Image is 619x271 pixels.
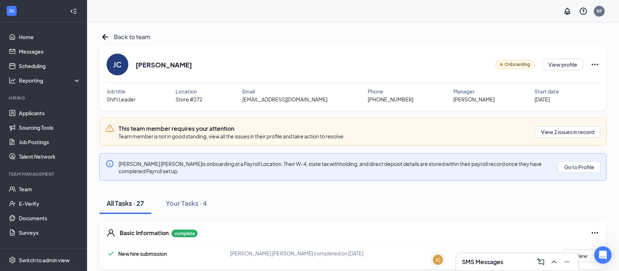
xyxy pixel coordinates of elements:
span: [DATE] [535,95,550,103]
h2: [PERSON_NAME] [136,60,192,69]
a: Sourcing Tools [19,120,81,135]
div: Team Management [9,171,79,177]
div: Open Intercom Messenger [594,246,612,264]
button: View [563,249,599,262]
span: Phone [368,87,383,95]
svg: ArrowLeftNew [99,31,111,43]
svg: Settings [9,257,16,264]
svg: ChevronUp [550,258,558,266]
div: JC [113,59,122,70]
svg: QuestionInfo [579,7,588,16]
svg: Collapse [70,8,77,15]
div: Hiring [9,95,79,101]
a: Surveys [19,225,81,240]
a: Talent Network [19,149,81,164]
h3: This team member requires your attention [119,125,345,133]
svg: Ellipses [591,229,599,237]
span: Onboarding [504,61,530,68]
span: [EMAIL_ADDRESS][DOMAIN_NAME] [243,95,328,103]
span: Start date [535,87,560,95]
span: Job title [107,87,125,95]
a: Job Postings [19,135,81,149]
div: Your Tasks · 4 [166,199,207,208]
span: Shift Leader [107,95,136,103]
svg: Minimize [563,258,571,266]
h3: SMS Messages [462,258,503,266]
a: Documents [19,211,81,225]
button: ComposeMessage [535,256,547,268]
button: View 2 issues in record [535,126,601,138]
button: ChevronUp [548,256,560,268]
a: Messages [19,44,81,59]
a: Scheduling [19,59,81,73]
a: E-Verify [19,196,81,211]
a: Team [19,182,81,196]
a: ArrowLeftNewBack to team [99,31,150,43]
svg: Checkmark [107,249,115,258]
svg: Warning [106,124,114,133]
svg: User [107,229,115,237]
svg: Info [106,159,114,168]
a: Applicants [19,106,81,120]
span: Team member is not in good standing, view all the issues in their profile and take action to reso... [119,133,345,139]
span: Manager [453,87,475,95]
span: [PERSON_NAME] [PERSON_NAME] completed on [DATE] [230,250,364,257]
button: Minimize [561,256,573,268]
div: JC [436,257,441,263]
button: View profile [542,59,583,70]
a: Home [19,30,81,44]
svg: Analysis [9,77,16,84]
span: [PHONE_NUMBER] [368,95,413,103]
svg: Ellipses [591,60,599,69]
div: Reporting [19,77,81,84]
p: complete [172,230,198,237]
span: Location [176,87,197,95]
div: All Tasks · 27 [107,199,144,208]
span: [PERSON_NAME] [453,95,495,103]
div: Switch to admin view [19,257,70,264]
button: Go to Profile [558,161,601,173]
h5: Basic Information [120,229,169,237]
span: Store #272 [176,95,202,103]
span: Back to team [114,32,150,41]
svg: Notifications [563,7,572,16]
div: NF [597,8,602,14]
span: Email [243,87,255,95]
span: New hire submission [118,250,167,257]
svg: ComposeMessage [537,258,545,266]
span: [PERSON_NAME] [PERSON_NAME] is onboarding at a Payroll Location. Their W-4, state tax withholding... [119,160,542,174]
svg: WorkstreamLogo [8,7,15,14]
